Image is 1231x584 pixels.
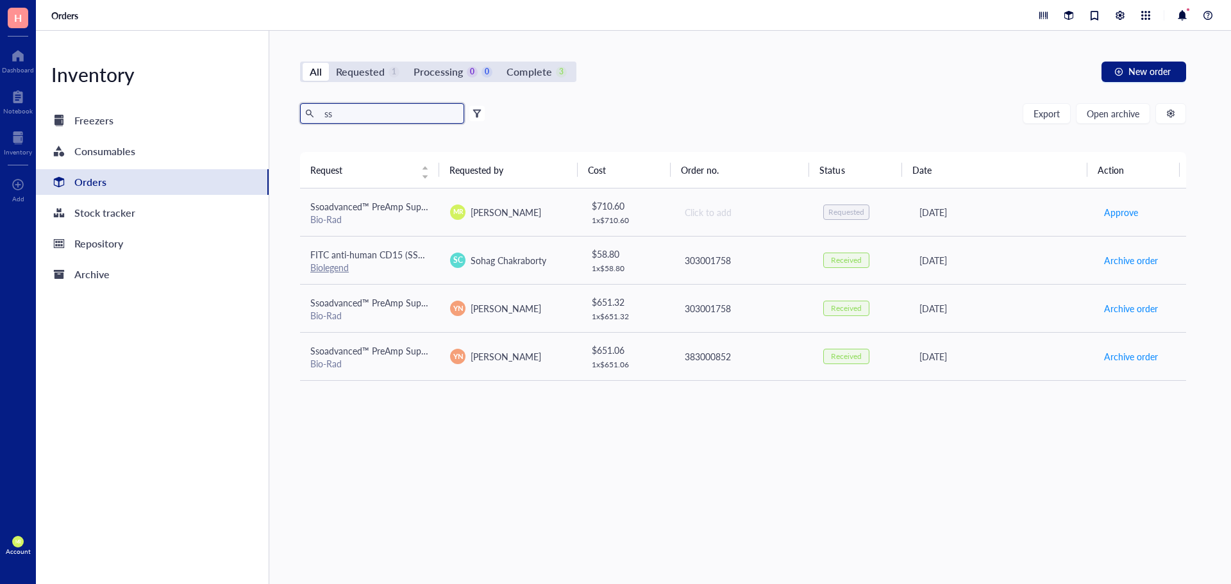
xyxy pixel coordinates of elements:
div: Notebook [3,107,33,115]
span: Archive order [1104,301,1158,315]
div: 0 [482,67,492,78]
th: Date [902,152,1087,188]
span: YN [453,303,463,313]
div: Click to add [685,205,803,219]
div: 303001758 [685,301,803,315]
span: Request [310,163,414,177]
div: 1 x $ 710.60 [592,215,664,226]
span: Sohag Chakraborty [471,254,546,267]
th: Cost [578,152,670,188]
a: Consumables [36,138,269,164]
div: Inventory [36,62,269,87]
button: New order [1101,62,1186,82]
div: Bio-Rad [310,310,430,321]
a: Orders [51,10,81,21]
div: Consumables [74,142,135,160]
button: Archive order [1103,250,1159,271]
a: Inventory [4,128,32,156]
span: Ssoadvanced™ PreAmp Supermix, 50 x 50 µl rxns, 1.25 ml, 1725160 [310,200,582,213]
div: Received [831,303,862,313]
div: Account [6,547,31,555]
span: [PERSON_NAME] [471,206,541,219]
div: Add [12,195,24,203]
div: 1 x $ 651.32 [592,312,664,322]
span: Ssoadvanced™ PreAmp Supermix, 50 x 50 µl rxns, 1.25 ml, 1725160 [310,344,582,357]
div: Repository [74,235,123,253]
span: SC [453,254,463,266]
div: $ 710.60 [592,199,664,213]
div: Requested [336,63,385,81]
span: Archive order [1104,253,1158,267]
div: Bio-Rad [310,358,430,369]
div: 0 [467,67,478,78]
div: 1 [389,67,399,78]
th: Action [1087,152,1180,188]
button: Archive order [1103,346,1159,367]
span: [PERSON_NAME] [471,302,541,315]
a: Orders [36,169,269,195]
div: Archive [74,265,110,283]
a: Biolegend [310,261,349,274]
div: $ 651.06 [592,343,664,357]
span: Open archive [1087,108,1139,119]
span: MR [15,539,21,544]
div: 1 x $ 58.80 [592,263,664,274]
div: $ 651.32 [592,295,664,309]
div: $ 58.80 [592,247,664,261]
div: Inventory [4,148,32,156]
a: Notebook [3,87,33,115]
a: Dashboard [2,46,34,74]
input: Find orders in table [319,104,459,123]
button: Export [1023,103,1071,124]
th: Requested by [439,152,578,188]
div: [DATE] [919,301,1083,315]
button: Archive order [1103,298,1159,319]
a: Stock tracker [36,200,269,226]
div: Received [831,255,862,265]
div: Dashboard [2,66,34,74]
a: Archive [36,262,269,287]
a: Freezers [36,108,269,133]
button: Approve [1103,202,1139,222]
div: 383000852 [685,349,803,363]
div: Complete [507,63,551,81]
div: Bio-Rad [310,213,430,225]
th: Status [809,152,901,188]
span: FITC anti-human CD15 (SSEA-1) Antibody [310,248,478,261]
div: Received [831,351,862,362]
span: Approve [1104,205,1138,219]
div: All [310,63,322,81]
div: [DATE] [919,205,1083,219]
div: Stock tracker [74,204,135,222]
span: MR [453,207,463,217]
td: 383000852 [673,332,813,380]
th: Request [300,152,439,188]
span: [PERSON_NAME] [471,350,541,363]
div: [DATE] [919,349,1083,363]
div: 303001758 [685,253,803,267]
td: Click to add [673,188,813,237]
div: Processing [414,63,463,81]
div: Orders [74,173,106,191]
span: Archive order [1104,349,1158,363]
div: segmented control [300,62,576,82]
span: H [14,10,22,26]
div: Requested [828,207,864,217]
div: 1 x $ 651.06 [592,360,664,370]
span: YN [453,351,463,362]
span: Export [1034,108,1060,119]
span: New order [1128,66,1171,76]
span: Ssoadvanced™ PreAmp Supermix, 50 x 50 µl rxns, 1.25 ml, 1725160 [310,296,582,309]
td: 303001758 [673,284,813,332]
td: 303001758 [673,236,813,284]
th: Order no. [671,152,810,188]
a: Repository [36,231,269,256]
div: [DATE] [919,253,1083,267]
div: Freezers [74,112,113,129]
button: Open archive [1076,103,1150,124]
div: 3 [556,67,567,78]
